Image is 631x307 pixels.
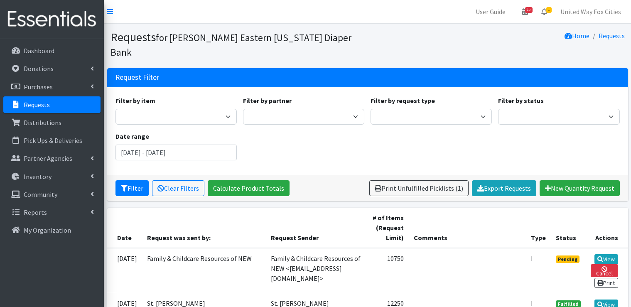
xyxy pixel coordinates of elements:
[554,3,628,20] a: United Way Fox Cities
[208,180,290,196] a: Calculate Product Totals
[565,32,589,40] a: Home
[371,96,435,106] label: Filter by request type
[367,208,409,248] th: # of Items (Request Limit)
[115,96,155,106] label: Filter by item
[531,254,533,263] abbr: Individual
[526,208,551,248] th: Type
[24,64,54,73] p: Donations
[142,208,266,248] th: Request was sent by:
[110,30,365,59] h1: Requests
[594,278,618,288] a: Print
[525,7,533,13] span: 15
[516,3,535,20] a: 15
[3,204,101,221] a: Reports
[24,208,47,216] p: Reports
[24,118,61,127] p: Distributions
[3,168,101,185] a: Inventory
[409,208,526,248] th: Comments
[3,42,101,59] a: Dashboard
[266,248,367,293] td: Family & Childcare Resources of NEW <[EMAIL_ADDRESS][DOMAIN_NAME]>
[540,180,620,196] a: New Quantity Request
[107,208,142,248] th: Date
[107,248,142,293] td: [DATE]
[599,32,625,40] a: Requests
[24,190,57,199] p: Community
[556,255,579,263] span: Pending
[3,186,101,203] a: Community
[369,180,469,196] a: Print Unfulfilled Picklists (1)
[243,96,292,106] label: Filter by partner
[472,180,536,196] a: Export Requests
[3,5,101,33] img: HumanEssentials
[3,222,101,238] a: My Organization
[115,180,149,196] button: Filter
[546,7,552,13] span: 1
[24,101,50,109] p: Requests
[115,145,237,160] input: January 1, 2011 - December 31, 2011
[3,114,101,131] a: Distributions
[24,172,52,181] p: Inventory
[3,150,101,167] a: Partner Agencies
[24,136,82,145] p: Pick Ups & Deliveries
[24,47,54,55] p: Dashboard
[591,264,618,277] a: Cancel
[24,226,71,234] p: My Organization
[142,248,266,293] td: Family & Childcare Resources of NEW
[24,154,72,162] p: Partner Agencies
[152,180,204,196] a: Clear Filters
[3,60,101,77] a: Donations
[3,132,101,149] a: Pick Ups & Deliveries
[469,3,512,20] a: User Guide
[367,248,409,293] td: 10750
[115,131,149,141] label: Date range
[115,73,159,82] h3: Request Filter
[3,79,101,95] a: Purchases
[266,208,367,248] th: Request Sender
[586,208,628,248] th: Actions
[594,254,618,264] a: View
[3,96,101,113] a: Requests
[551,208,586,248] th: Status
[535,3,554,20] a: 1
[24,83,53,91] p: Purchases
[498,96,544,106] label: Filter by status
[110,32,351,58] small: for [PERSON_NAME] Eastern [US_STATE] Diaper Bank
